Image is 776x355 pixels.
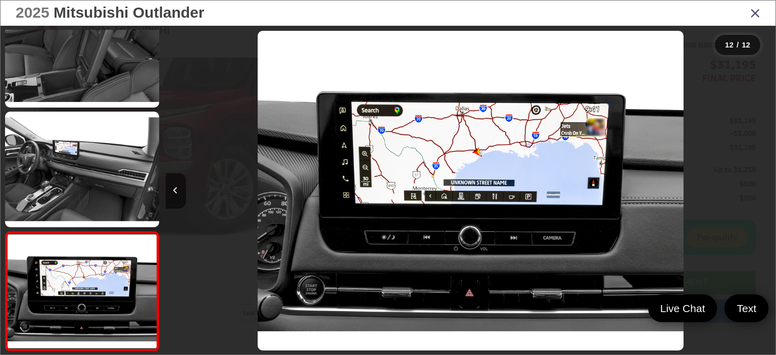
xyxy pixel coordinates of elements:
[648,294,717,322] a: Live Chat
[166,31,775,350] div: 2025 Mitsubishi Outlander ES 11
[655,301,710,315] span: Live Chat
[16,4,50,21] span: 2025
[750,6,760,19] i: Close gallery
[724,294,768,322] a: Text
[4,111,161,228] img: 2025 Mitsubishi Outlander ES
[258,31,684,350] img: 2025 Mitsubishi Outlander ES
[736,41,740,48] span: /
[725,40,734,49] span: 12
[6,234,158,348] img: 2025 Mitsubishi Outlander ES
[54,4,204,21] span: Mitsubishi Outlander
[742,40,750,49] span: 12
[732,301,761,315] span: Text
[166,173,186,209] button: Previous image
